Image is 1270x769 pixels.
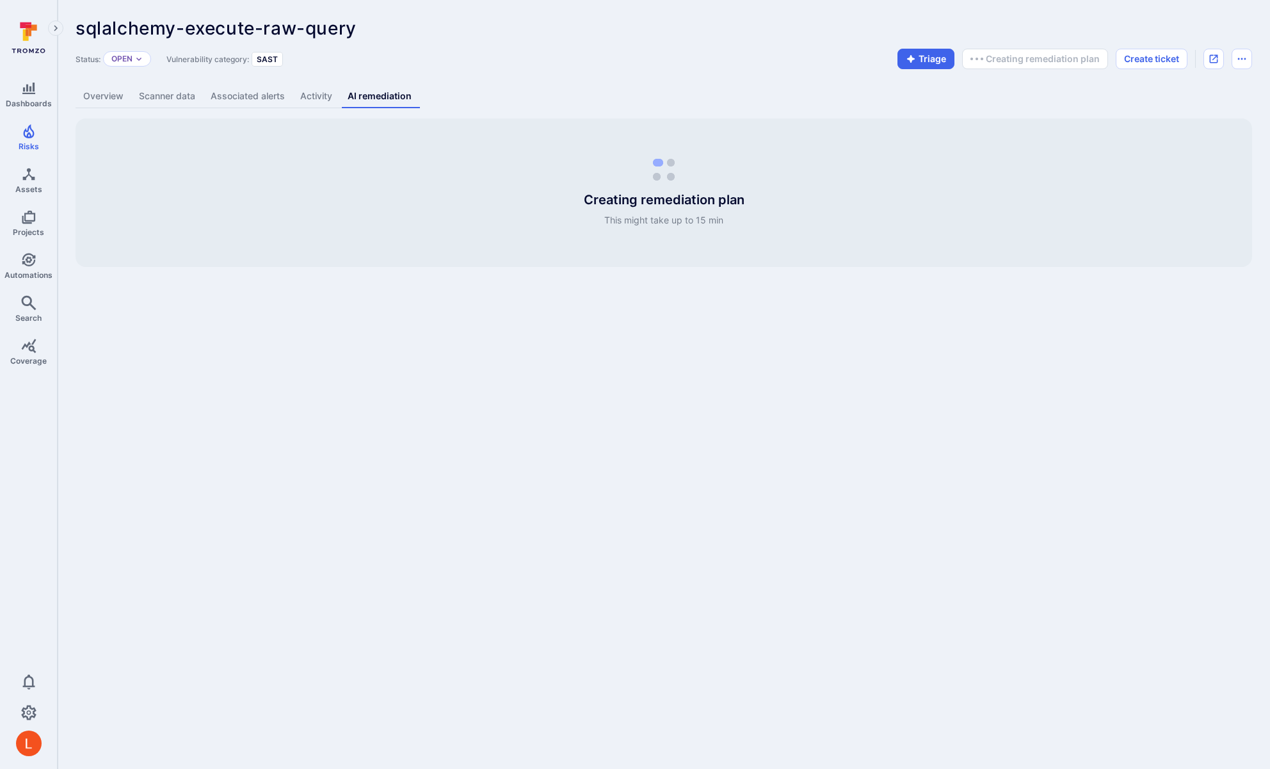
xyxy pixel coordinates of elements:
[6,99,52,108] span: Dashboards
[15,313,42,323] span: Search
[76,85,131,108] a: Overview
[76,54,100,64] span: Status:
[76,17,357,39] span: sqlalchemy-execute-raw-query
[15,184,42,194] span: Assets
[252,52,283,67] div: SAST
[131,85,203,108] a: Scanner data
[203,85,293,108] a: Associated alerts
[653,159,675,181] img: Loading...
[1116,49,1187,69] button: Create ticket
[653,159,675,181] div: loading spinner
[340,85,419,108] a: AI remediation
[111,54,133,64] button: Open
[584,191,744,209] span: Creating remediation plan
[4,270,52,280] span: Automations
[13,227,44,237] span: Projects
[604,214,723,227] span: This might take up to 15 min
[16,731,42,756] img: ACg8ocL1zoaGYHINvVelaXD2wTMKGlaFbOiGNlSQVKsddkbQKplo=s96-c
[897,49,954,69] button: Triage
[51,23,60,34] i: Expand navigation menu
[1203,49,1224,69] div: Open original issue
[970,58,983,60] img: Loading...
[19,142,39,151] span: Risks
[10,356,47,366] span: Coverage
[293,85,340,108] a: Activity
[76,85,1252,108] div: Vulnerability tabs
[166,54,249,64] span: Vulnerability category:
[48,20,63,36] button: Expand navigation menu
[1232,49,1252,69] button: Options menu
[962,49,1108,69] button: Creating remediation plan
[135,55,143,63] button: Expand dropdown
[16,731,42,756] div: Lukas Šalkauskas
